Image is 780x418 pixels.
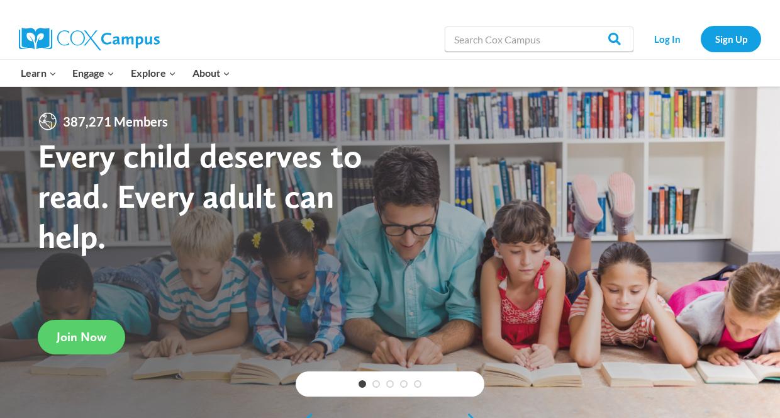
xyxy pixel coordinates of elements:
[38,320,125,354] a: Join Now
[13,60,238,86] nav: Primary Navigation
[38,135,362,256] strong: Every child deserves to read. Every adult can help.
[372,380,380,388] a: 2
[58,111,173,132] span: 387,271 Members
[386,380,394,388] a: 3
[72,65,114,81] span: Engage
[445,26,633,52] input: Search Cox Campus
[57,329,106,344] span: Join Now
[131,65,176,81] span: Explore
[701,26,761,52] a: Sign Up
[640,26,694,52] a: Log In
[19,28,160,50] img: Cox Campus
[192,65,230,81] span: About
[21,65,57,81] span: Learn
[359,380,366,388] a: 1
[414,380,421,388] a: 5
[400,380,408,388] a: 4
[640,26,761,52] nav: Secondary Navigation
